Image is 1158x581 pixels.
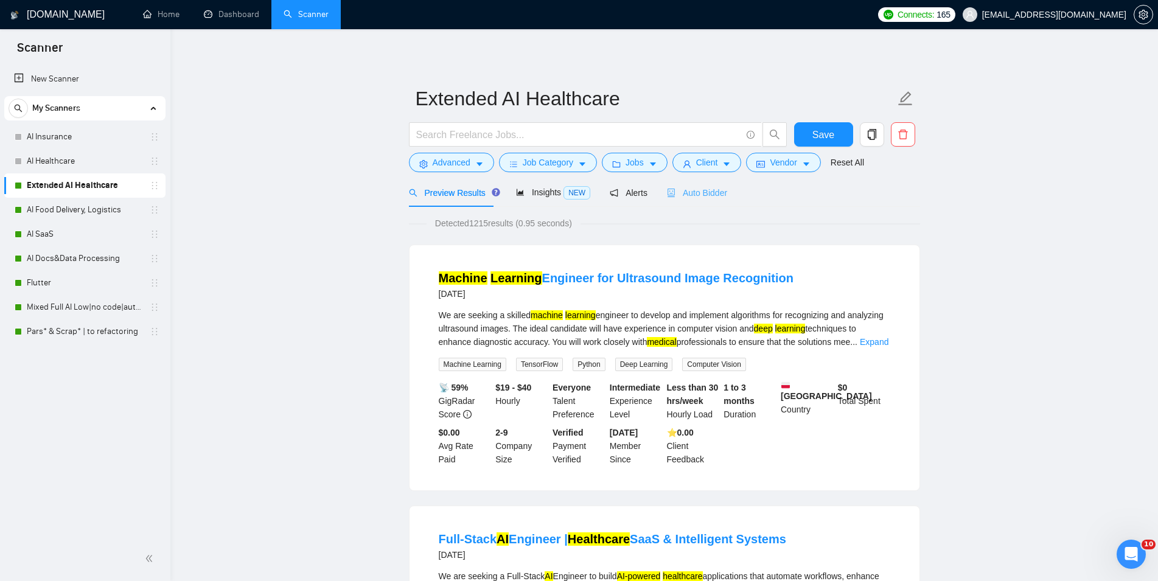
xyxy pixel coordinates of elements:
button: delete [891,122,915,147]
div: Member Since [607,426,664,466]
button: barsJob Categorycaret-down [499,153,597,172]
span: NEW [563,186,590,200]
div: Experience Level [607,381,664,421]
a: searchScanner [284,9,329,19]
span: Detected 1215 results (0.95 seconds) [427,217,581,230]
b: ⭐️ 0.00 [667,428,694,437]
img: logo [10,5,19,25]
button: userClientcaret-down [672,153,742,172]
mark: medical [647,337,676,347]
b: Intermediate [610,383,660,392]
a: setting [1134,10,1153,19]
span: caret-down [802,159,811,169]
mark: learning [775,324,806,333]
div: Hourly Load [664,381,722,421]
iframe: Intercom live chat [1117,540,1146,569]
span: Save [812,127,834,142]
button: setting [1134,5,1153,24]
a: Expand [860,337,888,347]
span: copy [860,129,884,140]
a: homeHome [143,9,180,19]
span: user [683,159,691,169]
b: Everyone [553,383,591,392]
mark: AI-powered [617,571,661,581]
b: $ 0 [838,383,848,392]
b: 1 to 3 months [724,383,755,406]
span: caret-down [578,159,587,169]
div: GigRadar Score [436,381,494,421]
span: caret-down [649,159,657,169]
span: search [9,104,27,113]
span: Auto Bidder [667,188,727,198]
a: AI Healthcare [27,149,142,173]
a: New Scanner [14,67,156,91]
span: Advanced [433,156,470,169]
button: settingAdvancedcaret-down [409,153,494,172]
span: holder [150,302,159,312]
li: My Scanners [4,96,166,344]
span: edit [898,91,913,106]
span: Vendor [770,156,797,169]
div: Tooltip anchor [490,187,501,198]
b: $0.00 [439,428,460,437]
mark: Learning [490,271,542,285]
span: Computer Vision [682,358,746,371]
span: holder [150,205,159,215]
span: double-left [145,552,157,565]
a: Mixed Full AI Low|no code|automations [27,295,142,319]
span: TensorFlow [516,358,563,371]
a: Flutter [27,271,142,295]
span: robot [667,189,675,197]
span: user [966,10,974,19]
button: idcardVendorcaret-down [746,153,820,172]
a: AI Docs&Data Processing [27,246,142,271]
button: folderJobscaret-down [602,153,668,172]
span: caret-down [475,159,484,169]
mark: healthcare [663,571,702,581]
div: Payment Verified [550,426,607,466]
b: [GEOGRAPHIC_DATA] [781,381,872,401]
span: Job Category [523,156,573,169]
div: [DATE] [439,287,794,301]
div: Avg Rate Paid [436,426,494,466]
span: holder [150,181,159,190]
span: caret-down [722,159,731,169]
button: Save [794,122,853,147]
span: folder [612,159,621,169]
a: AI SaaS [27,222,142,246]
span: setting [1134,10,1153,19]
img: 🇵🇱 [781,381,790,389]
span: Machine Learning [439,358,506,371]
span: bars [509,159,518,169]
div: Talent Preference [550,381,607,421]
img: upwork-logo.png [884,10,893,19]
span: Insights [516,187,590,197]
mark: AI [545,571,553,581]
span: 165 [937,8,950,21]
div: Total Spent [835,381,893,421]
a: AI Food Delivery, Logistics [27,198,142,222]
span: area-chart [516,188,525,197]
a: Pars* & Scrap* | to refactoring [27,319,142,344]
mark: Machine [439,271,487,285]
input: Search Freelance Jobs... [416,127,741,142]
button: search [762,122,787,147]
span: Jobs [626,156,644,169]
span: Alerts [610,188,647,198]
span: ... [850,337,857,347]
div: Country [778,381,835,421]
div: Hourly [493,381,550,421]
span: holder [150,156,159,166]
b: $19 - $40 [495,383,531,392]
mark: machine [531,310,563,320]
mark: AI [497,532,509,546]
span: idcard [756,159,765,169]
span: notification [610,189,618,197]
span: My Scanners [32,96,80,120]
b: Less than 30 hrs/week [667,383,719,406]
span: Connects: [898,8,934,21]
button: copy [860,122,884,147]
div: We are seeking a skilled engineer to develop and implement algorithms for recognizing and analyzi... [439,308,890,349]
span: search [409,189,417,197]
b: [DATE] [610,428,638,437]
